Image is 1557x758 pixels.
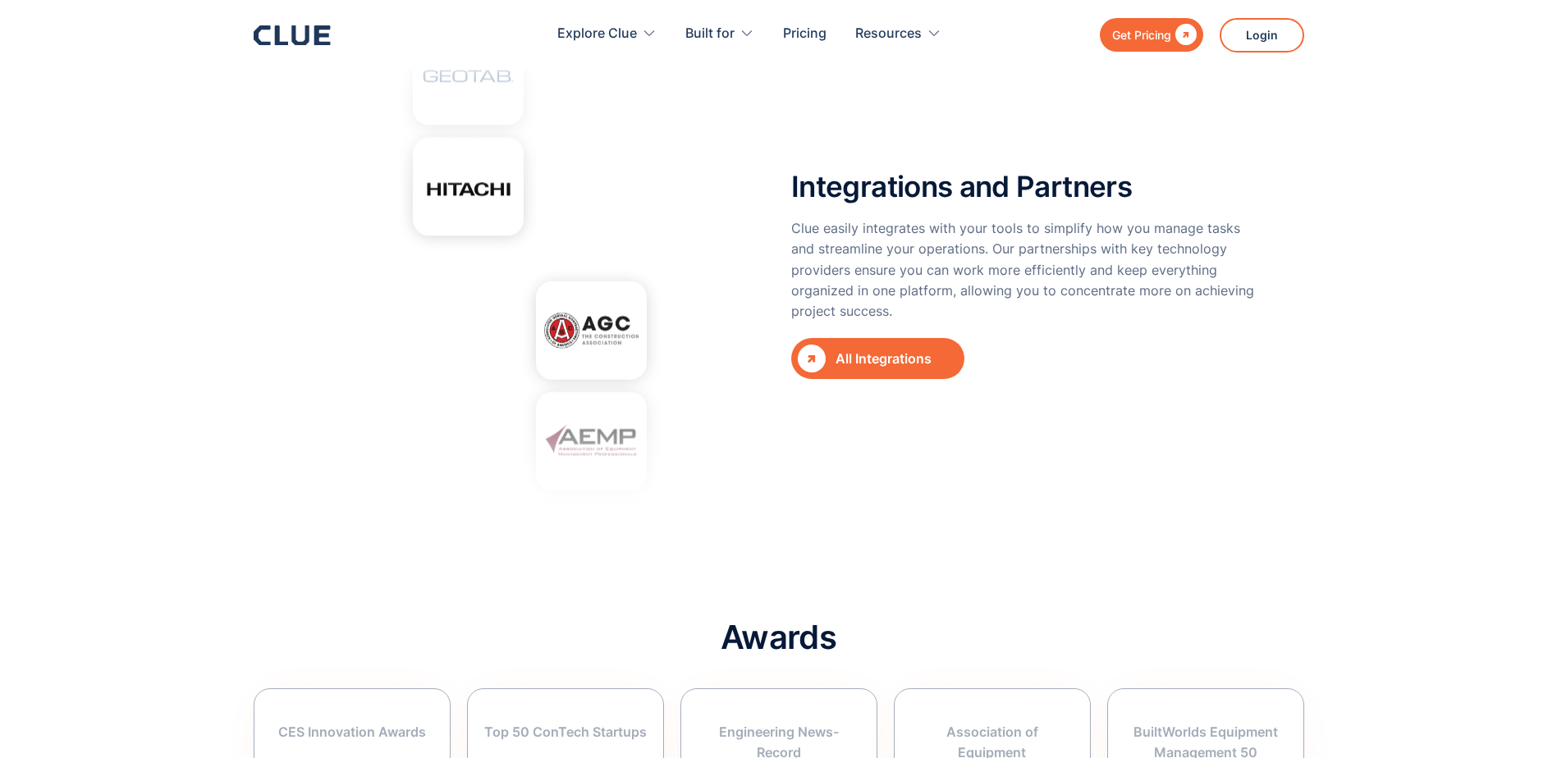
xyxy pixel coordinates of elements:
p: Clue easily integrates with your tools to simplify how you manage tasks and streamline your opera... [791,218,1263,322]
h2: Awards [254,619,1304,655]
div:  [798,345,826,372]
div: Explore Clue [557,8,657,60]
div: Built for [685,8,754,60]
div:  [1171,25,1197,45]
div: CES Innovation Awards [271,722,433,742]
a: Pricing [783,8,827,60]
h2: Integrations and Partners [791,171,1132,203]
iframe: Chat Widget [1262,528,1557,758]
a: All Integrations [791,338,964,379]
div: Resources [855,8,941,60]
div: Top 50 ConTech Startups [484,722,647,742]
div: Explore Clue [557,8,637,60]
a: Get Pricing [1100,18,1203,52]
div: Get Pricing [1112,25,1171,45]
a: Login [1220,18,1304,53]
div: Built for [685,8,735,60]
div: All Integrations [836,349,948,369]
div: Resources [855,8,922,60]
